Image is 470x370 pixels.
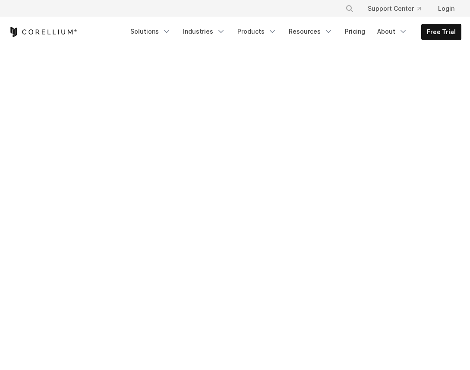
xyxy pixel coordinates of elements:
div: Navigation Menu [125,24,461,40]
a: About [372,24,413,39]
a: Industries [178,24,230,39]
div: Navigation Menu [335,1,461,16]
a: Free Trial [422,24,461,40]
a: Products [232,24,282,39]
a: Corellium Home [9,27,77,37]
a: Login [431,1,461,16]
a: Resources [284,24,338,39]
a: Solutions [125,24,176,39]
button: Search [342,1,357,16]
a: Support Center [361,1,428,16]
a: Pricing [340,24,370,39]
